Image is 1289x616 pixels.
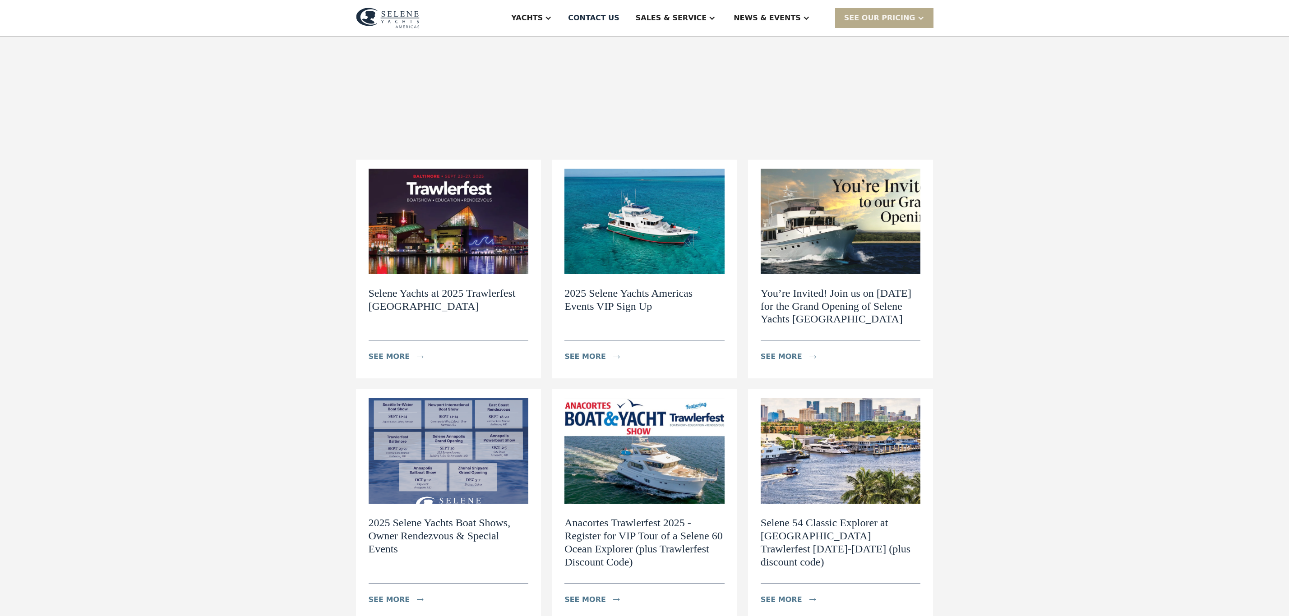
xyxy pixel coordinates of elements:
h2: You’re Invited! Join us on [DATE] for the Grand Opening of Selene Yachts [GEOGRAPHIC_DATA] [761,287,921,326]
div: Yachts [511,13,543,23]
h2: Selene Yachts at 2025 Trawlerfest [GEOGRAPHIC_DATA] [369,287,529,313]
h2: Selene 54 Classic Explorer at [GEOGRAPHIC_DATA] Trawlerfest [DATE]-[DATE] (plus discount code) [761,516,921,568]
img: icon [613,355,620,359]
div: SEE Our Pricing [835,8,933,28]
a: Selene Yachts at 2025 Trawlerfest [GEOGRAPHIC_DATA]see moreicon [356,160,541,378]
img: icon [809,598,816,601]
h2: Anacortes Trawlerfest 2025 - Register for VIP Tour of a Selene 60 Ocean Explorer (plus Trawlerfes... [564,516,725,568]
div: SEE Our Pricing [844,13,915,23]
div: Contact US [568,13,619,23]
div: see more [564,351,606,362]
a: 2025 Selene Yachts Americas Events VIP Sign Upsee moreicon [552,160,737,378]
div: see more [564,594,606,605]
a: You’re Invited! Join us on [DATE] for the Grand Opening of Selene Yachts [GEOGRAPHIC_DATA]see mor... [748,160,933,378]
h2: 2025 Selene Yachts Americas Events VIP Sign Up [564,287,725,313]
img: icon [809,355,816,359]
img: icon [417,355,424,359]
h2: 2025 Selene Yachts Boat Shows, Owner Rendezvous & Special Events [369,516,529,555]
div: see more [761,351,802,362]
div: Sales & Service [636,13,707,23]
div: see more [369,351,410,362]
img: logo [356,8,420,28]
div: see more [369,594,410,605]
div: see more [761,594,802,605]
img: icon [417,598,424,601]
img: icon [613,598,620,601]
div: News & EVENTS [734,13,801,23]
